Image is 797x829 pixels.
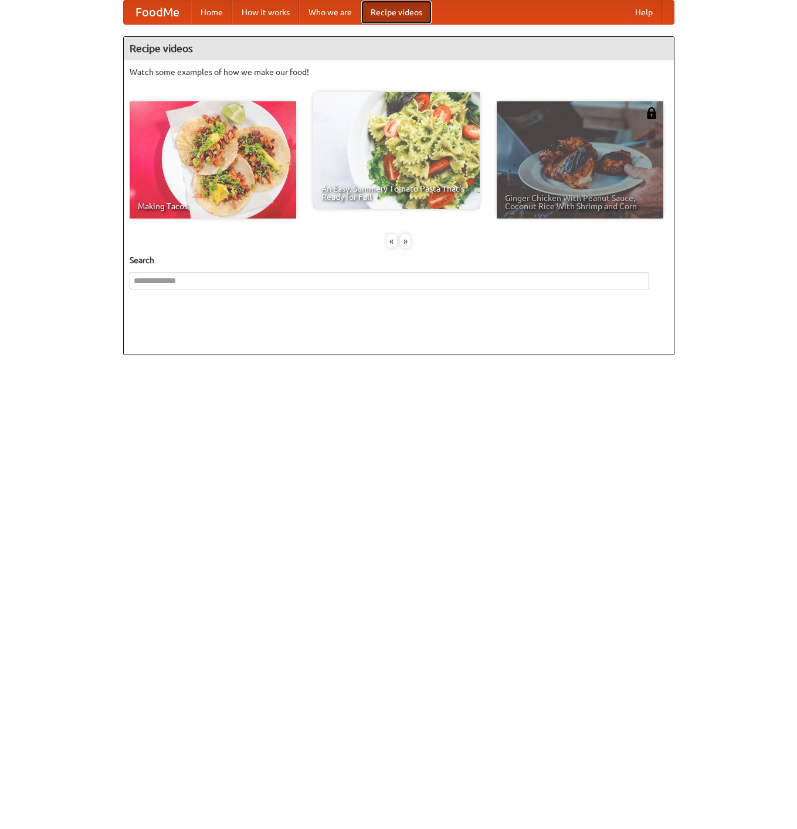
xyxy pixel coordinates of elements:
img: 483408.png [646,107,657,119]
a: Home [191,1,232,24]
a: Making Tacos [130,101,296,219]
div: » [400,234,411,248]
a: An Easy, Summery Tomato Pasta That's Ready for Fall [313,92,480,209]
p: Watch some examples of how we make our food! [130,66,668,78]
div: « [386,234,397,248]
h4: Recipe videos [124,37,674,60]
a: Who we are [299,1,361,24]
a: FoodMe [124,1,191,24]
a: How it works [232,1,299,24]
span: An Easy, Summery Tomato Pasta That's Ready for Fall [321,185,472,201]
span: Making Tacos [138,202,288,210]
a: Recipe videos [361,1,432,24]
h5: Search [130,254,668,266]
a: Help [626,1,662,24]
